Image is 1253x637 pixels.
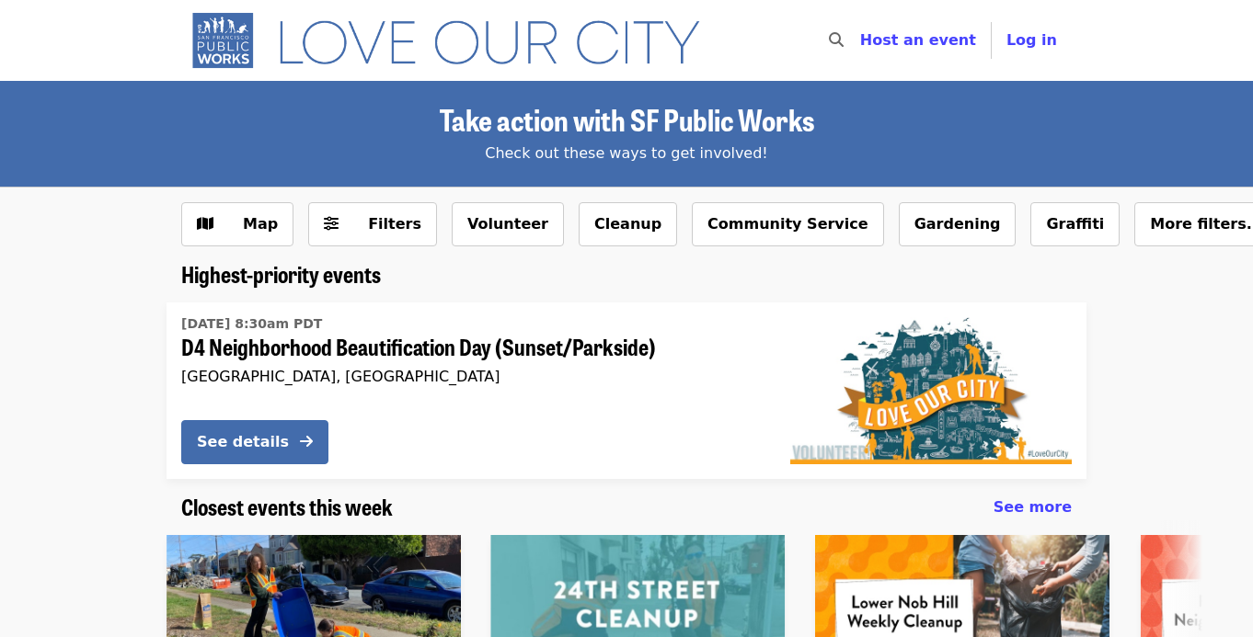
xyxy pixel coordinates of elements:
i: arrow-right icon [300,433,313,450]
a: See more [994,496,1072,518]
i: map icon [197,215,213,233]
span: Highest-priority events [181,257,381,290]
input: Search [855,18,869,63]
div: Closest events this week [167,494,1086,520]
div: Check out these ways to get involved! [181,142,1072,165]
button: Volunteer [452,202,564,246]
span: Filters [368,215,421,233]
i: search icon [829,31,844,49]
span: See more [994,498,1072,516]
span: Closest events this week [181,490,393,522]
a: Host an event [860,31,976,49]
span: Map [243,215,278,233]
img: SF Public Works - Home [181,11,727,70]
div: [GEOGRAPHIC_DATA], [GEOGRAPHIC_DATA] [181,368,761,385]
span: D4 Neighborhood Beautification Day (Sunset/Parkside) [181,334,761,360]
a: Closest events this week [181,494,393,520]
button: Show map view [181,202,293,246]
button: Community Service [692,202,884,246]
button: Gardening [899,202,1017,246]
i: sliders-h icon [324,215,339,233]
button: Log in [992,22,1072,59]
button: Cleanup [579,202,677,246]
span: Take action with SF Public Works [440,97,814,141]
a: See details for "D4 Neighborhood Beautification Day (Sunset/Parkside)" [167,302,1086,479]
button: Graffiti [1030,202,1120,246]
div: See details [197,431,289,453]
button: See details [181,420,328,464]
img: D4 Neighborhood Beautification Day (Sunset/Parkside) organized by SF Public Works [790,317,1072,464]
button: Filters (0 selected) [308,202,437,246]
span: Log in [1006,31,1057,49]
time: [DATE] 8:30am PDT [181,314,322,334]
